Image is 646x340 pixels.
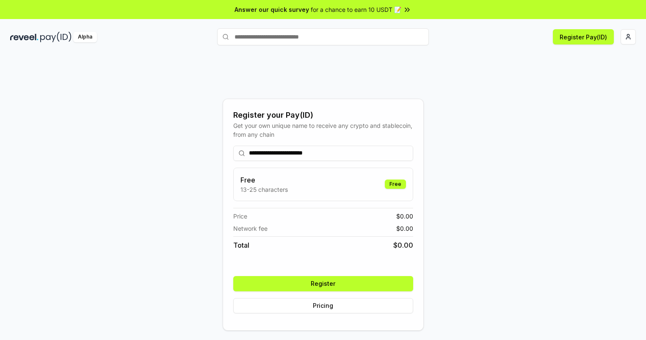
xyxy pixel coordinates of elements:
[233,240,249,250] span: Total
[233,276,413,291] button: Register
[385,180,406,189] div: Free
[233,224,268,233] span: Network fee
[311,5,401,14] span: for a chance to earn 10 USDT 📝
[235,5,309,14] span: Answer our quick survey
[233,121,413,139] div: Get your own unique name to receive any crypto and stablecoin, from any chain
[240,185,288,194] p: 13-25 characters
[233,212,247,221] span: Price
[240,175,288,185] h3: Free
[40,32,72,42] img: pay_id
[393,240,413,250] span: $ 0.00
[396,224,413,233] span: $ 0.00
[396,212,413,221] span: $ 0.00
[233,298,413,313] button: Pricing
[73,32,97,42] div: Alpha
[233,109,413,121] div: Register your Pay(ID)
[10,32,39,42] img: reveel_dark
[553,29,614,44] button: Register Pay(ID)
